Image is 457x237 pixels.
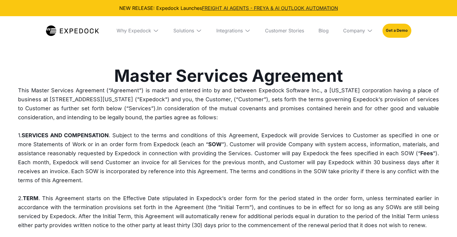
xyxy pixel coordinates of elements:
[420,150,433,156] strong: Fees
[260,16,309,45] a: Customer Stories
[208,141,222,147] strong: SOW
[22,132,109,138] strong: SERVICES AND COMPENSATION
[216,28,243,34] div: Integrations
[212,16,255,45] div: Integrations
[112,16,164,45] div: Why Expedock
[343,28,365,34] div: Company
[117,28,151,34] div: Why Expedock
[23,195,38,201] strong: TERM
[314,16,334,45] a: Blog
[173,28,194,34] div: Solutions
[5,5,452,11] div: NEW RELEASE: Expedock Launches
[169,16,207,45] div: Solutions
[338,16,378,45] div: Company
[202,5,338,11] a: FREIGHT AI AGENTS - FREYA & AI OUTLOOK AUTOMATION
[382,24,411,37] a: Get a Demo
